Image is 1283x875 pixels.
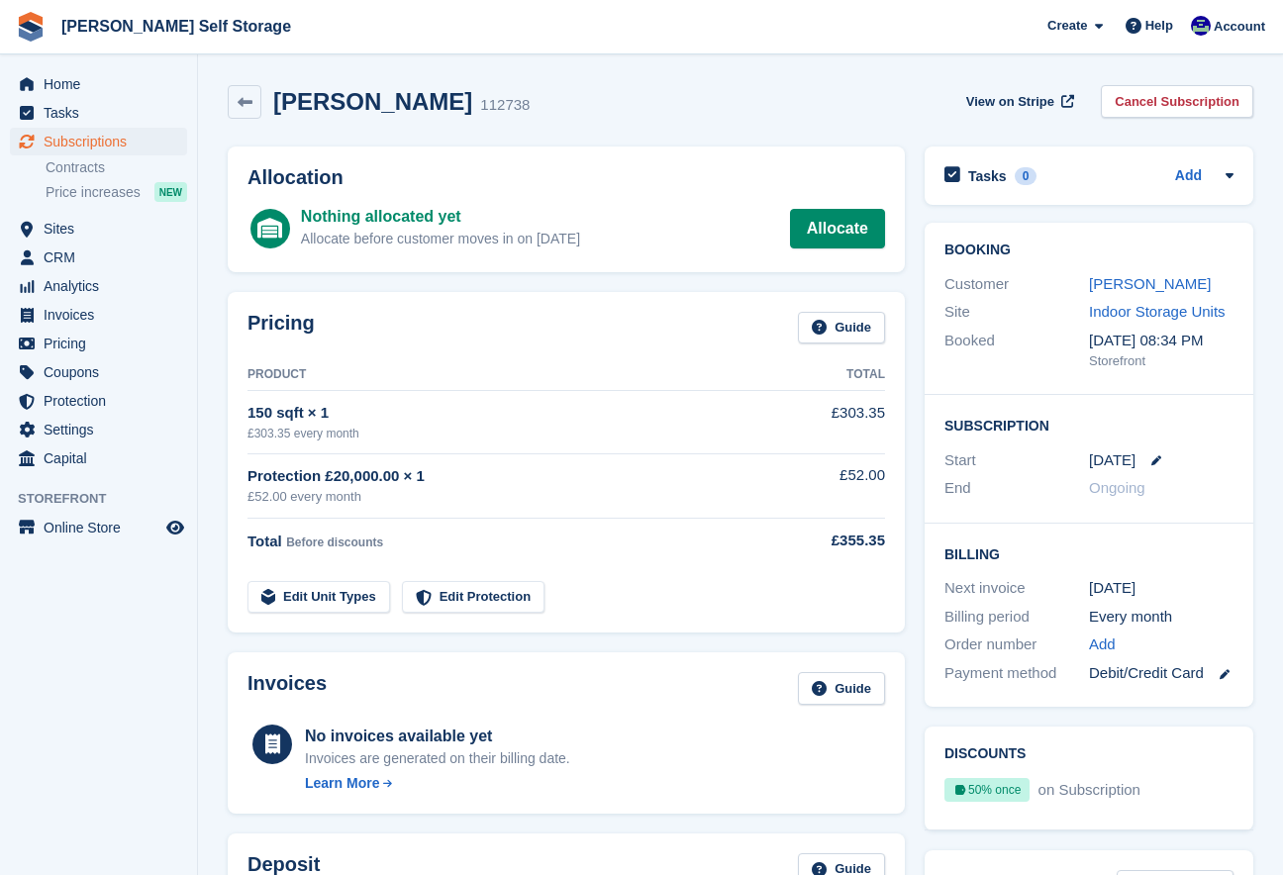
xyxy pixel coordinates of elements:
div: £303.35 every month [247,425,787,442]
span: Tasks [44,99,162,127]
div: Booked [944,330,1089,371]
th: Product [247,359,787,391]
a: Edit Unit Types [247,581,390,614]
span: View on Stripe [966,92,1054,112]
h2: Invoices [247,672,327,705]
span: Capital [44,444,162,472]
span: Protection [44,387,162,415]
a: menu [10,99,187,127]
a: Contracts [46,158,187,177]
span: Invoices [44,301,162,329]
div: 150 sqft × 1 [247,402,787,425]
div: [DATE] 08:34 PM [1089,330,1234,352]
a: Edit Protection [402,581,544,614]
a: menu [10,301,187,329]
span: Subscriptions [44,128,162,155]
h2: Discounts [944,746,1234,762]
span: Pricing [44,330,162,357]
span: Create [1047,16,1087,36]
a: Add [1175,165,1202,188]
div: End [944,477,1089,500]
div: Every month [1089,606,1234,629]
h2: Pricing [247,312,315,344]
div: Debit/Credit Card [1089,662,1234,685]
div: Storefront [1089,351,1234,371]
a: Allocate [790,209,885,248]
time: 2025-10-07 00:00:00 UTC [1089,449,1135,472]
a: menu [10,358,187,386]
div: 0 [1015,167,1037,185]
div: Learn More [305,773,379,794]
a: Guide [798,672,885,705]
span: CRM [44,243,162,271]
a: menu [10,243,187,271]
a: Guide [798,312,885,344]
div: No invoices available yet [305,725,570,748]
h2: Subscription [944,415,1234,435]
a: Preview store [163,516,187,539]
h2: Billing [944,543,1234,563]
div: £52.00 every month [247,487,787,507]
div: Next invoice [944,577,1089,600]
div: Payment method [944,662,1089,685]
td: £303.35 [787,391,885,453]
td: £52.00 [787,453,885,518]
a: menu [10,70,187,98]
span: Analytics [44,272,162,300]
div: NEW [154,182,187,202]
img: Justin Farthing [1191,16,1211,36]
span: on Subscription [1035,781,1140,798]
a: menu [10,330,187,357]
a: Cancel Subscription [1101,85,1253,118]
span: Help [1145,16,1173,36]
a: [PERSON_NAME] Self Storage [53,10,299,43]
h2: Allocation [247,166,885,189]
a: menu [10,514,187,541]
a: [PERSON_NAME] [1089,275,1211,292]
span: Settings [44,416,162,443]
div: Billing period [944,606,1089,629]
div: Customer [944,273,1089,296]
a: View on Stripe [958,85,1078,118]
h2: Tasks [968,167,1007,185]
span: Ongoing [1089,479,1145,496]
div: Allocate before customer moves in on [DATE] [301,229,580,249]
a: menu [10,128,187,155]
th: Total [787,359,885,391]
span: Price increases [46,183,141,202]
div: Invoices are generated on their billing date. [305,748,570,769]
a: menu [10,387,187,415]
a: menu [10,215,187,243]
span: Account [1214,17,1265,37]
div: £355.35 [787,530,885,552]
div: Nothing allocated yet [301,205,580,229]
div: 112738 [480,94,530,117]
img: stora-icon-8386f47178a22dfd0bd8f6a31ec36ba5ce8667c1dd55bd0f319d3a0aa187defe.svg [16,12,46,42]
span: Storefront [18,489,197,509]
span: Sites [44,215,162,243]
a: Learn More [305,773,570,794]
a: menu [10,444,187,472]
span: Coupons [44,358,162,386]
div: Start [944,449,1089,472]
a: Price increases NEW [46,181,187,203]
div: Site [944,301,1089,324]
div: [DATE] [1089,577,1234,600]
div: Order number [944,633,1089,656]
a: menu [10,272,187,300]
a: menu [10,416,187,443]
span: Before discounts [286,535,383,549]
h2: [PERSON_NAME] [273,88,472,115]
span: Total [247,533,282,549]
span: Home [44,70,162,98]
span: Online Store [44,514,162,541]
div: Protection £20,000.00 × 1 [247,465,787,488]
h2: Booking [944,243,1234,258]
a: Indoor Storage Units [1089,303,1226,320]
a: Add [1089,633,1116,656]
div: 50% once [944,778,1030,802]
